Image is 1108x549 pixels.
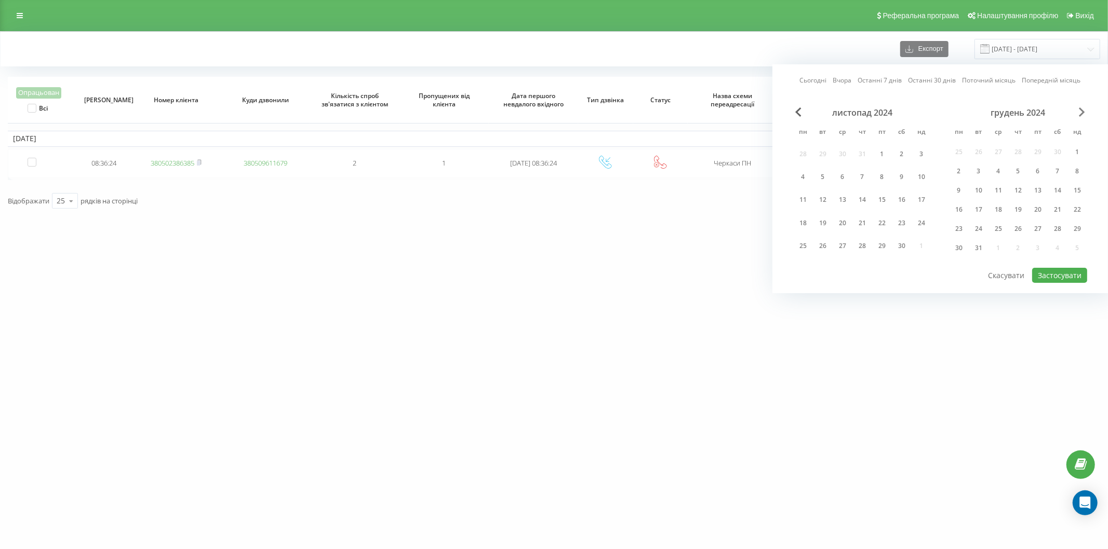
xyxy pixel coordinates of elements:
[972,164,985,178] div: 3
[952,241,966,255] div: 30
[498,92,569,108] span: Дата першого невдалого вхідного
[1067,163,1087,179] div: нд 8 груд 2024 р.
[852,237,872,256] div: чт 28 лист 2024 р.
[951,125,967,141] abbr: понеділок
[915,216,928,230] div: 24
[813,190,833,210] div: вт 12 лист 2024 р.
[972,222,985,236] div: 24
[816,216,830,230] div: 19
[1011,222,1025,236] div: 26
[895,216,909,230] div: 23
[856,170,869,184] div: 7
[1050,125,1065,141] abbr: субота
[141,96,212,104] span: Номер клієнта
[319,92,391,108] span: Кількість спроб зв'язатися з клієнтом
[875,147,889,161] div: 1
[1048,202,1067,217] div: сб 21 груд 2024 р.
[585,96,625,104] span: Тип дзвінка
[872,167,892,186] div: пт 8 лист 2024 р.
[872,213,892,232] div: пт 22 лист 2024 р.
[442,158,446,168] span: 1
[969,202,989,217] div: вт 17 груд 2024 р.
[1048,183,1067,198] div: сб 14 груд 2024 р.
[1028,221,1048,237] div: пт 27 груд 2024 р.
[969,221,989,237] div: вт 24 груд 2024 р.
[1067,202,1087,217] div: нд 22 груд 2024 р.
[992,203,1005,216] div: 18
[895,147,909,161] div: 2
[795,125,811,141] abbr: понеділок
[510,158,557,168] span: [DATE] 08:36:24
[151,158,194,168] a: 380502386385
[1051,203,1064,216] div: 21
[895,239,909,253] div: 30
[688,149,777,178] td: Черкаси ПН
[57,196,65,206] div: 25
[1076,11,1094,20] span: Вихід
[952,203,966,216] div: 16
[874,125,890,141] abbr: п’ятниця
[697,92,768,108] span: Назва схеми переадресації
[983,268,1031,283] button: Скасувати
[949,183,969,198] div: пн 9 груд 2024 р.
[856,193,869,207] div: 14
[855,125,870,141] abbr: четвер
[1067,221,1087,237] div: нд 29 груд 2024 р.
[989,163,1008,179] div: ср 4 груд 2024 р.
[1073,490,1098,515] div: Open Intercom Messenger
[895,170,909,184] div: 9
[949,221,969,237] div: пн 23 груд 2024 р.
[1011,164,1025,178] div: 5
[969,163,989,179] div: вт 3 груд 2024 р.
[892,190,912,210] div: сб 16 лист 2024 р.
[1071,145,1084,159] div: 1
[900,41,949,57] button: Експорт
[852,167,872,186] div: чт 7 лист 2024 р.
[875,193,889,207] div: 15
[816,239,830,253] div: 26
[913,45,943,53] span: Експорт
[796,170,810,184] div: 4
[1031,222,1045,236] div: 27
[892,213,912,232] div: сб 23 лист 2024 р.
[989,183,1008,198] div: ср 11 груд 2024 р.
[1048,163,1067,179] div: сб 7 груд 2024 р.
[640,96,680,104] span: Статус
[833,190,852,210] div: ср 13 лист 2024 р.
[1030,125,1046,141] abbr: п’ятниця
[949,163,969,179] div: пн 2 груд 2024 р.
[892,144,912,163] div: сб 2 лист 2024 р.
[895,193,909,207] div: 16
[892,167,912,186] div: сб 9 лист 2024 р.
[800,75,827,85] a: Сьогодні
[796,216,810,230] div: 18
[875,216,889,230] div: 22
[1031,164,1045,178] div: 6
[972,241,985,255] div: 31
[909,75,956,85] a: Останні 30 днів
[872,237,892,256] div: пт 29 лист 2024 р.
[949,107,1087,118] div: грудень 2024
[8,131,1100,146] td: [DATE]
[795,107,802,117] span: Previous Month
[230,96,301,104] span: Куди дзвонили
[1028,202,1048,217] div: пт 20 груд 2024 р.
[84,96,124,104] span: [PERSON_NAME]
[952,164,966,178] div: 2
[969,240,989,256] div: вт 31 груд 2024 р.
[1008,163,1028,179] div: чт 5 груд 2024 р.
[989,221,1008,237] div: ср 25 груд 2024 р.
[1067,183,1087,198] div: нд 15 груд 2024 р.
[816,193,830,207] div: 12
[1008,183,1028,198] div: чт 12 груд 2024 р.
[952,184,966,197] div: 9
[833,237,852,256] div: ср 27 лист 2024 р.
[915,147,928,161] div: 3
[1031,184,1045,197] div: 13
[912,190,931,210] div: нд 17 лист 2024 р.
[1071,184,1084,197] div: 15
[836,170,849,184] div: 6
[977,11,1058,20] span: Налаштування профілю
[1051,164,1064,178] div: 7
[856,239,869,253] div: 28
